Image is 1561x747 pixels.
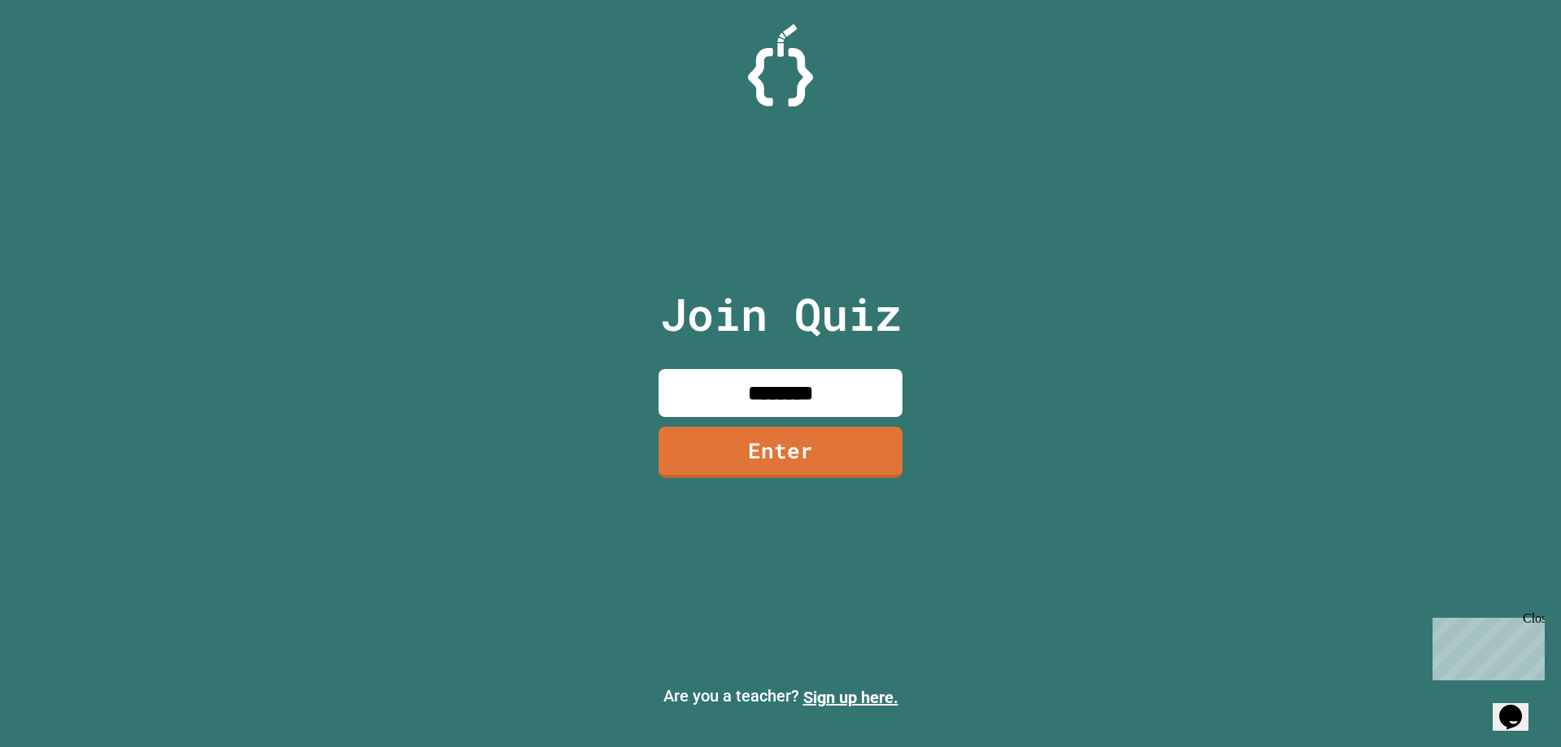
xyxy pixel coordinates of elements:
iframe: chat widget [1426,611,1545,680]
div: Chat with us now!Close [7,7,112,103]
img: Logo.svg [748,24,813,106]
p: Join Quiz [660,280,902,348]
iframe: chat widget [1493,682,1545,731]
a: Sign up here. [803,688,898,707]
a: Enter [659,427,902,478]
p: Are you a teacher? [13,684,1548,710]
